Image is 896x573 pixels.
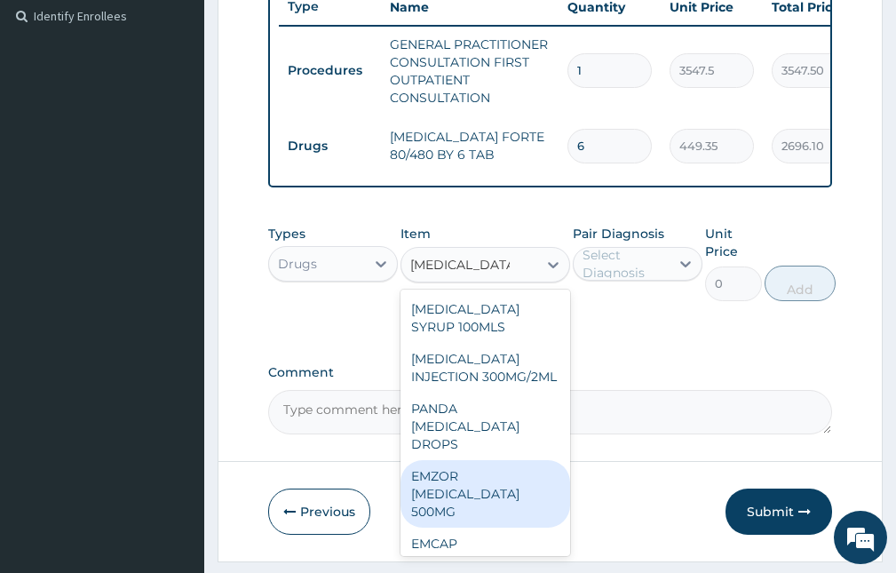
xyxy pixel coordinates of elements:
[9,383,338,445] textarea: Type your message and hit 'Enter'
[400,460,569,528] div: EMZOR [MEDICAL_DATA] 500MG
[583,246,668,282] div: Select Diagnosis
[400,225,431,243] label: Item
[268,365,832,380] label: Comment
[291,9,334,52] div: Minimize live chat window
[33,89,72,133] img: d_794563401_company_1708531726252_794563401
[92,99,298,123] div: Chat with us now
[279,130,381,163] td: Drugs
[268,489,370,535] button: Previous
[400,293,569,343] div: [MEDICAL_DATA] SYRUP 100MLS
[278,255,317,273] div: Drugs
[103,172,245,352] span: We're online!
[268,227,305,242] label: Types
[381,27,559,115] td: GENERAL PRACTITIONER CONSULTATION FIRST OUTPATIENT CONSULTATION
[726,489,832,535] button: Submit
[765,266,836,301] button: Add
[705,225,761,260] label: Unit Price
[400,343,569,393] div: [MEDICAL_DATA] INJECTION 300MG/2ML
[573,225,664,243] label: Pair Diagnosis
[400,393,569,460] div: PANDA [MEDICAL_DATA] DROPS
[279,54,381,87] td: Procedures
[381,119,559,172] td: [MEDICAL_DATA] FORTE 80/480 BY 6 TAB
